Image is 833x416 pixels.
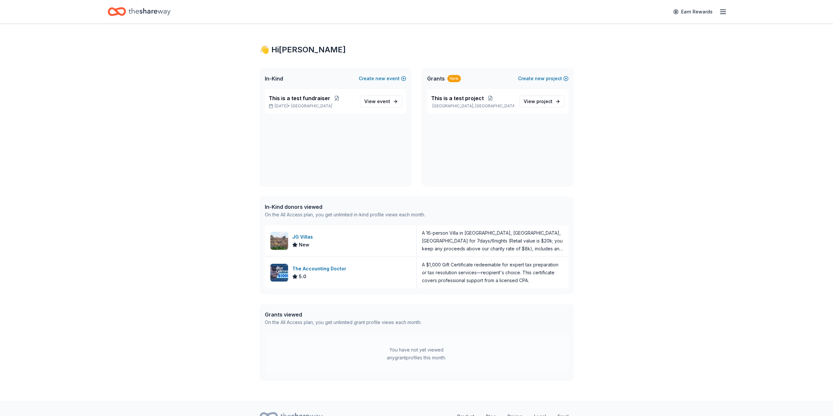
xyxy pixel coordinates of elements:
[265,75,283,82] span: In-Kind
[265,211,425,219] div: On the All Access plan, you get unlimited in-kind profile views each month.
[524,98,552,105] span: View
[260,45,574,55] div: 👋 Hi [PERSON_NAME]
[535,75,545,82] span: new
[422,261,563,284] div: A $1,000 Gift Certificate redeemable for expert tax preparation or tax resolution services—recipi...
[299,273,306,280] span: 5.0
[364,98,390,105] span: View
[299,241,309,249] span: New
[292,265,349,273] div: The Accounting Doctor
[270,232,288,250] img: Image for JG Villas
[265,311,422,318] div: Grants viewed
[292,233,316,241] div: JG Villas
[669,6,716,18] a: Earn Rewards
[519,96,565,107] a: View project
[375,75,385,82] span: new
[269,94,330,102] span: This is a test fundraiser
[427,75,445,82] span: Grants
[377,99,390,104] span: event
[108,4,171,19] a: Home
[291,103,332,109] span: [GEOGRAPHIC_DATA]
[269,103,355,109] p: [DATE] •
[447,75,461,82] div: New
[536,99,552,104] span: project
[422,229,563,253] div: A 16-person Villa in [GEOGRAPHIC_DATA], [GEOGRAPHIC_DATA], [GEOGRAPHIC_DATA] for 7days/6nights (R...
[431,94,484,102] span: This is a test project
[360,96,402,107] a: View event
[431,103,514,109] p: [GEOGRAPHIC_DATA], [GEOGRAPHIC_DATA]
[270,264,288,281] img: Image for The Accounting Doctor
[376,346,458,362] div: You have not yet viewed any grant profiles this month.
[359,75,406,82] button: Createnewevent
[265,203,425,211] div: In-Kind donors viewed
[518,75,569,82] button: Createnewproject
[265,318,422,326] div: On the All Access plan, you get unlimited grant profile views each month.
